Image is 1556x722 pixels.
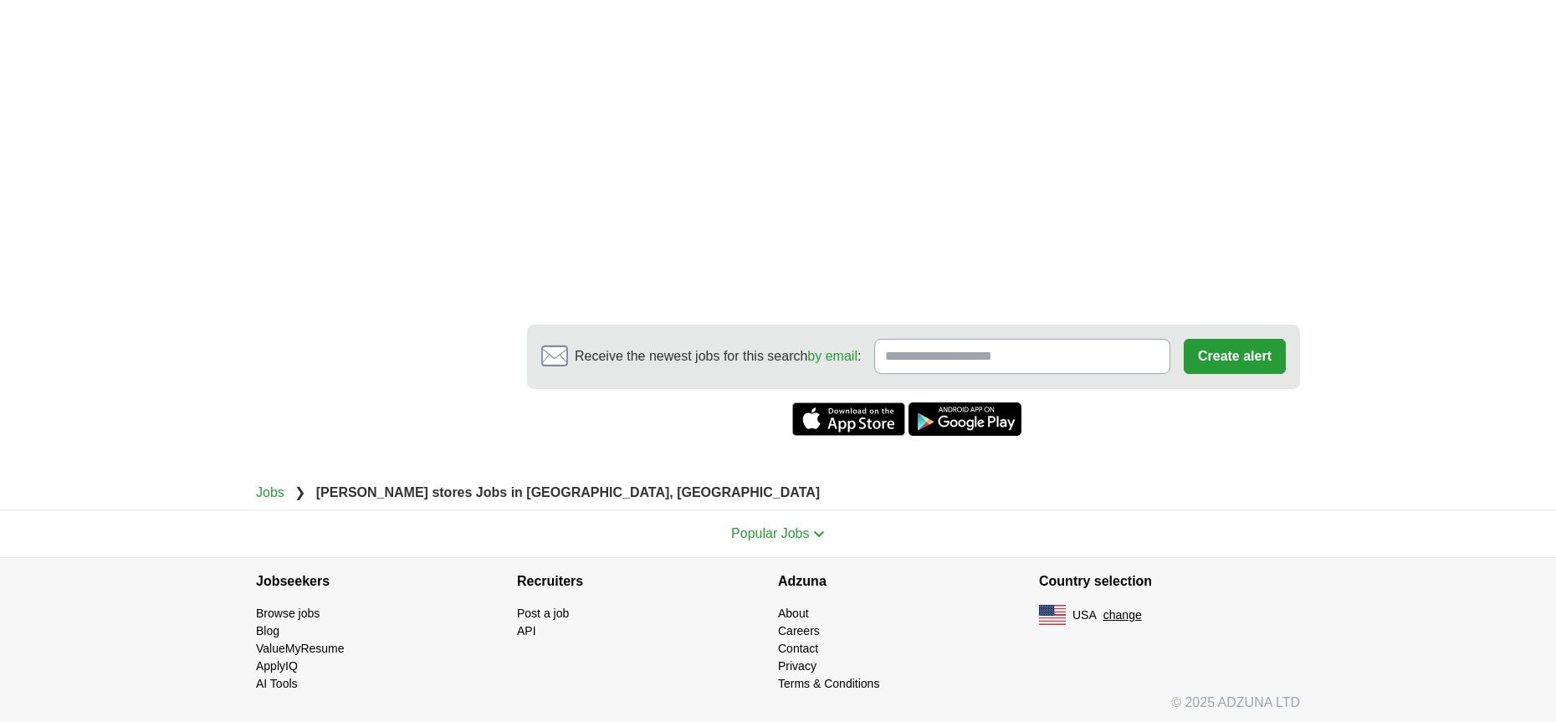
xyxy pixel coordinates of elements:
img: US flag [1039,605,1066,625]
a: ValueMyResume [256,642,345,655]
a: Blog [256,624,279,638]
div: By creating an alert, you agree to our and , and Cookie Use. [541,374,1286,375]
button: change [1103,607,1142,624]
a: ApplyIQ [256,659,298,673]
a: Terms & Conditions [778,677,879,690]
a: Get the iPhone app [792,402,905,436]
span: Receive the newest jobs for this search : [575,346,861,366]
a: Get the Android app [909,402,1021,436]
a: About [778,607,809,620]
a: Post a job [517,607,569,620]
a: Browse jobs [256,607,320,620]
a: Privacy [778,659,816,673]
a: Contact [778,642,818,655]
span: USA [1072,607,1097,624]
a: Careers [778,624,820,638]
span: ❯ [294,485,305,499]
span: Popular Jobs [731,526,809,540]
a: API [517,624,536,638]
h4: Country selection [1039,558,1300,605]
button: Create alert [1184,339,1286,374]
a: AI Tools [256,677,298,690]
img: toggle icon [813,530,825,538]
strong: [PERSON_NAME] stores Jobs in [GEOGRAPHIC_DATA], [GEOGRAPHIC_DATA] [316,485,820,499]
a: Jobs [256,485,284,499]
a: by email [807,349,857,363]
